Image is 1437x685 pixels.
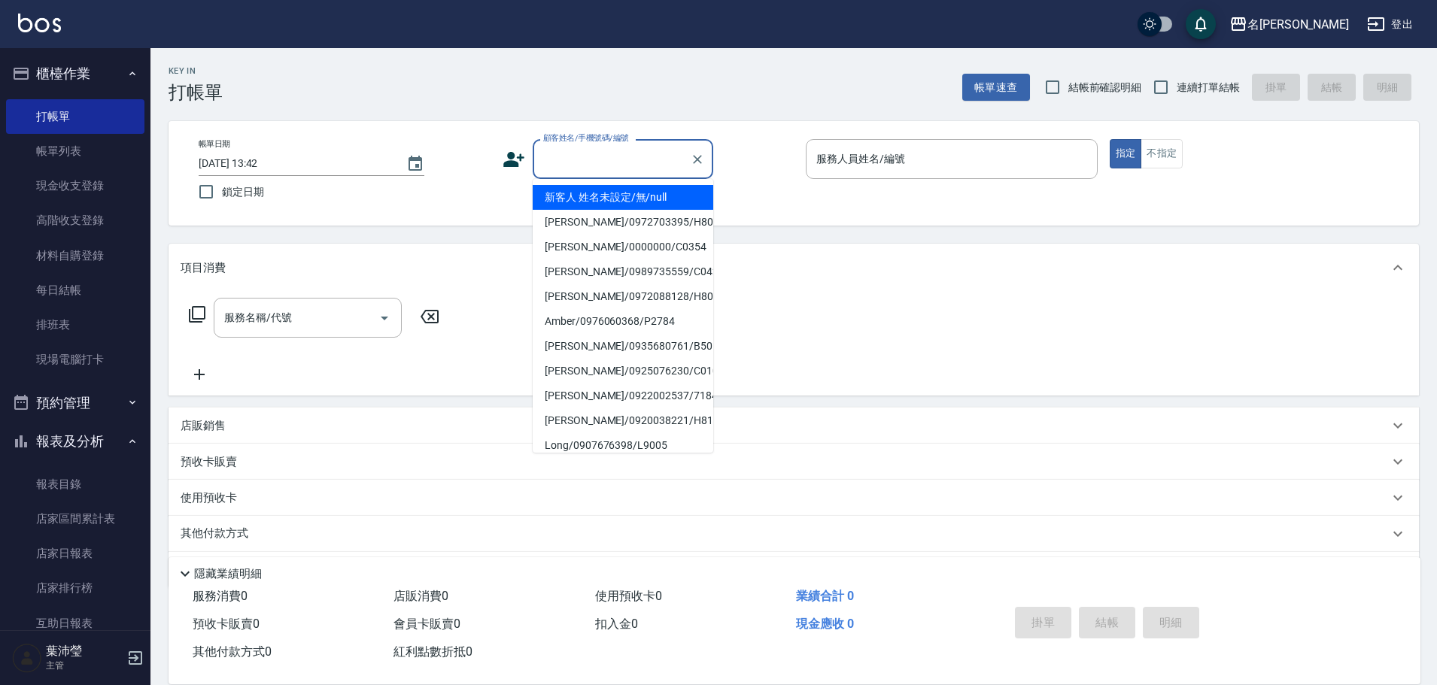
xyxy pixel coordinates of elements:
[533,185,713,210] li: 新客人 姓名未設定/無/null
[1110,139,1142,168] button: 指定
[6,54,144,93] button: 櫃檯作業
[1177,80,1240,95] span: 連續打單結帳
[1361,11,1419,38] button: 登出
[169,66,223,76] h2: Key In
[1141,139,1183,168] button: 不指定
[6,238,144,273] a: 材料自購登錄
[199,138,230,150] label: 帳單日期
[1223,9,1355,40] button: 名[PERSON_NAME]
[533,408,713,433] li: [PERSON_NAME]/0920038221/H8161
[18,14,61,32] img: Logo
[533,433,713,458] li: Long/0907676398/L9005
[6,273,144,308] a: 每日結帳
[194,566,262,582] p: 隱藏業績明細
[533,210,713,235] li: [PERSON_NAME]/0972703395/H8032
[543,132,629,144] label: 顧客姓名/手機號碼/編號
[193,589,248,603] span: 服務消費 0
[6,422,144,461] button: 報表及分析
[393,589,448,603] span: 店販消費 0
[169,552,1419,588] div: 備註及來源
[533,284,713,309] li: [PERSON_NAME]/0972088128/H8045
[1068,80,1142,95] span: 結帳前確認明細
[6,203,144,238] a: 高階收支登錄
[533,259,713,284] li: [PERSON_NAME]/0989735559/C0421
[169,516,1419,552] div: 其他付款方式
[6,99,144,134] a: 打帳單
[169,82,223,103] h3: 打帳單
[181,490,237,506] p: 使用預收卡
[46,644,123,659] h5: 葉沛瑩
[169,408,1419,444] div: 店販銷售
[46,659,123,672] p: 主管
[181,526,256,542] p: 其他付款方式
[6,502,144,536] a: 店家區間累計表
[6,571,144,605] a: 店家排行榜
[222,184,264,200] span: 鎖定日期
[397,146,433,182] button: Choose date, selected date is 2025-10-13
[6,606,144,641] a: 互助日報表
[6,536,144,571] a: 店家日報表
[6,308,144,342] a: 排班表
[393,617,460,631] span: 會員卡販賣 0
[199,151,391,176] input: YYYY/MM/DD hh:mm
[372,306,396,330] button: Open
[687,149,708,170] button: Clear
[181,454,237,470] p: 預收卡販賣
[796,617,854,631] span: 現金應收 0
[181,418,226,434] p: 店販銷售
[595,617,638,631] span: 扣入金 0
[533,359,713,383] li: [PERSON_NAME]/0925076230/C0105
[181,260,226,276] p: 項目消費
[6,168,144,203] a: 現金收支登錄
[1247,15,1349,34] div: 名[PERSON_NAME]
[193,644,272,659] span: 其他付款方式 0
[533,309,713,334] li: Amber/0976060368/P2784
[6,134,144,168] a: 帳單列表
[393,644,472,659] span: 紅利點數折抵 0
[1186,9,1216,39] button: save
[12,643,42,673] img: Person
[533,334,713,359] li: [PERSON_NAME]/0935680761/B5056
[595,589,662,603] span: 使用預收卡 0
[6,467,144,502] a: 報表目錄
[193,617,260,631] span: 預收卡販賣 0
[533,383,713,408] li: [PERSON_NAME]/0922002537/7184
[533,235,713,259] li: [PERSON_NAME]/0000000/C0354
[6,383,144,423] button: 預約管理
[169,444,1419,480] div: 預收卡販賣
[169,480,1419,516] div: 使用預收卡
[6,342,144,377] a: 現場電腦打卡
[796,589,854,603] span: 業績合計 0
[962,74,1030,102] button: 帳單速查
[169,244,1419,292] div: 項目消費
